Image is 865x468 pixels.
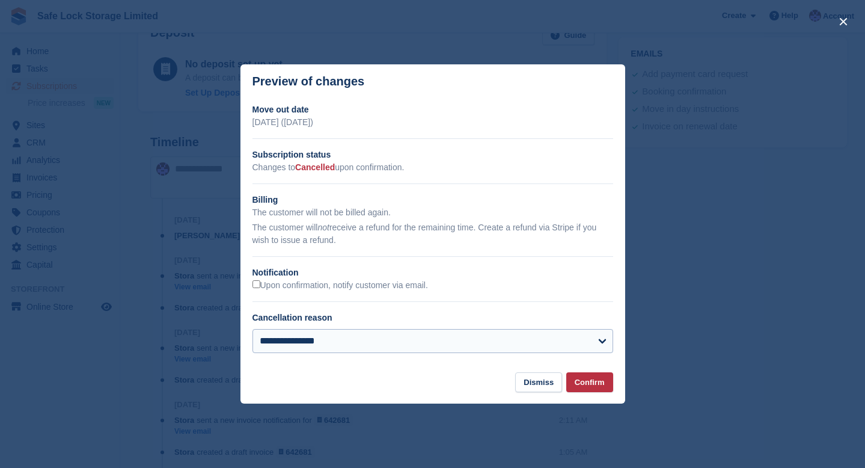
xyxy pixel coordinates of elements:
p: The customer will not be billed again. [252,206,613,219]
h2: Move out date [252,103,613,116]
p: The customer will receive a refund for the remaining time. Create a refund via Stripe if you wish... [252,221,613,247]
button: Dismiss [515,372,562,392]
p: Changes to upon confirmation. [252,161,613,174]
label: Upon confirmation, notify customer via email. [252,280,428,291]
label: Cancellation reason [252,313,332,322]
p: Preview of changes [252,75,365,88]
button: close [834,12,853,31]
input: Upon confirmation, notify customer via email. [252,280,260,288]
span: Cancelled [295,162,335,172]
h2: Notification [252,266,613,279]
em: not [317,223,329,232]
p: [DATE] ([DATE]) [252,116,613,129]
h2: Billing [252,194,613,206]
h2: Subscription status [252,149,613,161]
button: Confirm [566,372,613,392]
